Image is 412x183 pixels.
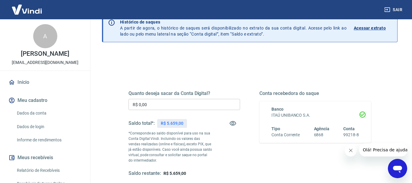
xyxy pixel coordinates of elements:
[314,132,330,138] h6: 6868
[343,132,359,138] h6: 99218-8
[12,59,78,66] p: [EMAIL_ADDRESS][DOMAIN_NAME]
[128,170,161,177] h5: Saldo restante:
[14,121,83,133] a: Dados de login
[128,120,155,126] h5: Saldo total*:
[120,19,347,25] p: Histórico de saques
[4,4,51,9] span: Olá! Precisa de ajuda?
[271,112,359,118] h6: ITAÚ UNIBANCO S.A.
[163,171,186,176] span: R$ 5.659,00
[33,24,57,48] div: A
[259,90,371,96] h5: Conta recebedora do saque
[271,107,284,112] span: Banco
[383,4,405,15] button: Sair
[314,126,330,131] span: Agência
[271,132,300,138] h6: Conta Corrente
[14,107,83,119] a: Dados da conta
[21,51,69,57] p: [PERSON_NAME]
[14,134,83,146] a: Informe de rendimentos
[14,164,83,177] a: Relatório de Recebíveis
[161,120,183,127] p: R$ 5.659,00
[388,159,407,178] iframe: Botão para abrir a janela de mensagens
[7,76,83,89] a: Início
[120,19,347,37] p: A partir de agora, o histórico de saques será disponibilizado no extrato da sua conta digital. Ac...
[128,90,240,96] h5: Quanto deseja sacar da Conta Digital?
[345,144,357,156] iframe: Fechar mensagem
[7,151,83,164] button: Meus recebíveis
[7,0,46,19] img: Vindi
[343,126,355,131] span: Conta
[354,19,392,37] a: Acessar extrato
[354,25,386,31] p: Acessar extrato
[128,131,212,163] p: *Corresponde ao saldo disponível para uso na sua Conta Digital Vindi. Incluindo os valores das ve...
[359,143,407,156] iframe: Mensagem da empresa
[271,126,280,131] span: Tipo
[7,94,83,107] button: Meu cadastro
